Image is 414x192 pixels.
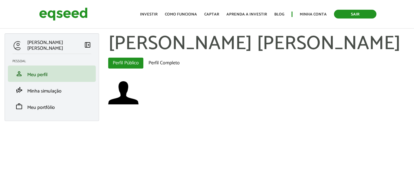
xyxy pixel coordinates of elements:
li: Minha simulação [8,82,96,98]
a: Ver perfil do usuário. [108,78,139,108]
a: Minha conta [300,12,327,16]
a: Captar [204,12,219,16]
a: personMeu perfil [12,70,91,77]
a: Como funciona [165,12,197,16]
a: Sair [334,10,376,19]
img: Foto de Fernando Oliveira Nunes Caixeta [108,78,139,108]
p: [PERSON_NAME] [PERSON_NAME] [27,40,84,51]
a: Blog [274,12,284,16]
span: person [15,70,23,77]
li: Meu portfólio [8,98,96,115]
a: Colapsar menu [84,41,91,50]
img: EqSeed [39,6,88,22]
a: Investir [140,12,158,16]
span: left_panel_close [84,41,91,49]
span: Meu perfil [27,71,48,79]
span: work [15,103,23,110]
span: Minha simulação [27,87,62,95]
a: Perfil Completo [144,58,184,69]
span: finance_mode [15,86,23,94]
a: Aprenda a investir [226,12,267,16]
li: Meu perfil [8,66,96,82]
a: workMeu portfólio [12,103,91,110]
a: Perfil Público [108,58,143,69]
h1: [PERSON_NAME] [PERSON_NAME] [108,33,410,55]
h2: Pessoal [12,59,96,63]
span: Meu portfólio [27,103,55,112]
a: finance_modeMinha simulação [12,86,91,94]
